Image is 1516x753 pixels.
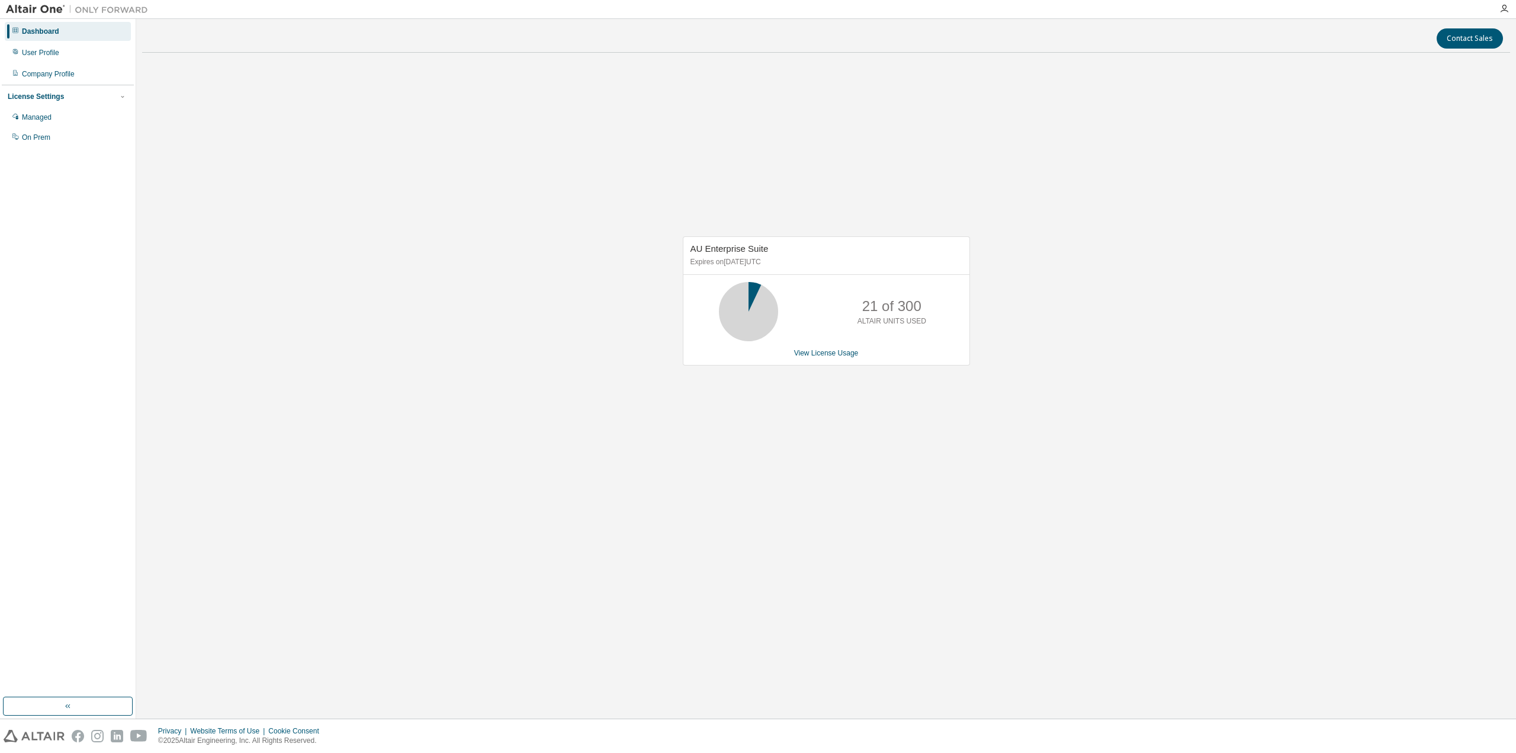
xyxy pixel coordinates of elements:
[857,316,926,326] p: ALTAIR UNITS USED
[1437,28,1503,49] button: Contact Sales
[862,296,921,316] p: 21 of 300
[158,736,326,746] p: © 2025 Altair Engineering, Inc. All Rights Reserved.
[4,730,65,742] img: altair_logo.svg
[690,243,769,254] span: AU Enterprise Suite
[690,257,959,267] p: Expires on [DATE] UTC
[22,133,50,142] div: On Prem
[72,730,84,742] img: facebook.svg
[190,726,268,736] div: Website Terms of Use
[111,730,123,742] img: linkedin.svg
[22,27,59,36] div: Dashboard
[91,730,104,742] img: instagram.svg
[22,48,59,57] div: User Profile
[130,730,147,742] img: youtube.svg
[6,4,154,15] img: Altair One
[8,92,64,101] div: License Settings
[794,349,859,357] a: View License Usage
[158,726,190,736] div: Privacy
[22,113,52,122] div: Managed
[22,69,75,79] div: Company Profile
[268,726,326,736] div: Cookie Consent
